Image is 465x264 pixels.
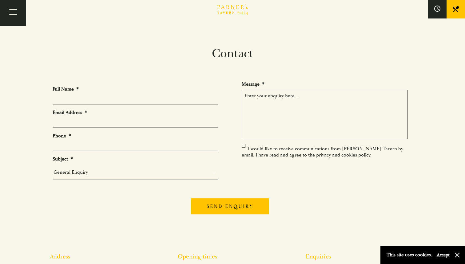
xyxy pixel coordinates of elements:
[53,156,73,162] label: Subject
[306,253,415,260] h2: Enquiries
[242,81,264,87] label: Message
[242,163,335,187] iframe: reCAPTCHA
[242,146,403,158] label: I would like to receive communications from [PERSON_NAME] Tavern by email. I have read and agree ...
[437,252,450,258] button: Accept
[48,46,417,61] h1: Contact
[191,198,269,214] input: Send enquiry
[454,252,460,258] button: Close and accept
[50,253,159,260] h2: Address
[53,86,79,92] label: Full Name
[178,253,287,260] h2: Opening times
[387,250,432,259] p: This site uses cookies.
[53,133,71,139] label: Phone
[53,109,87,116] label: Email Address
